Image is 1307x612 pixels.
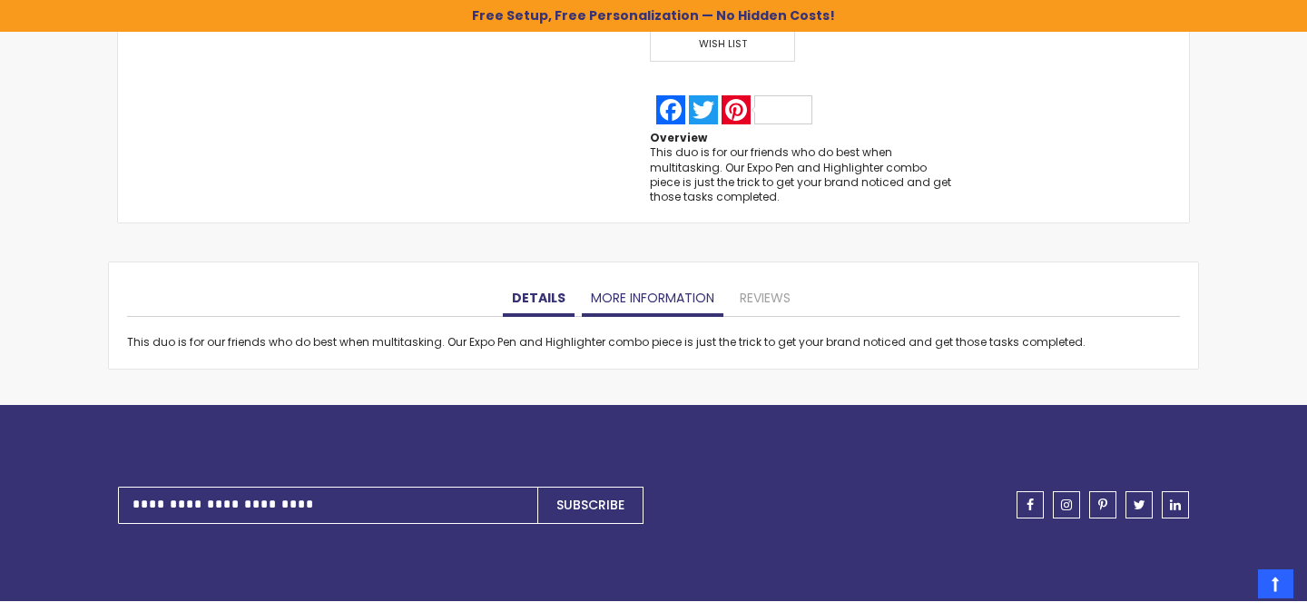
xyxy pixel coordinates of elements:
[654,95,687,124] a: Facebook
[650,26,801,62] a: Wish List
[537,487,644,524] button: Subscribe
[731,281,800,317] a: Reviews
[1027,498,1034,511] span: facebook
[1017,491,1044,518] a: facebook
[1170,498,1181,511] span: linkedin
[127,335,1180,350] div: This duo is for our friends who do best when multitasking. Our Expo Pen and Highlighter combo pie...
[1125,491,1153,518] a: twitter
[1089,491,1116,518] a: pinterest
[720,95,814,124] a: Pinterest
[1134,498,1145,511] span: twitter
[650,145,951,204] div: This duo is for our friends who do best when multitasking. Our Expo Pen and Highlighter combo pie...
[650,26,795,62] span: Wish List
[687,95,720,124] a: Twitter
[1162,491,1189,518] a: linkedin
[556,496,624,514] span: Subscribe
[1053,491,1080,518] a: instagram
[650,130,707,145] strong: Overview
[1061,498,1072,511] span: instagram
[1098,498,1107,511] span: pinterest
[503,281,575,317] a: Details
[582,281,723,317] a: More Information
[1157,563,1307,612] iframe: Google Customer Reviews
